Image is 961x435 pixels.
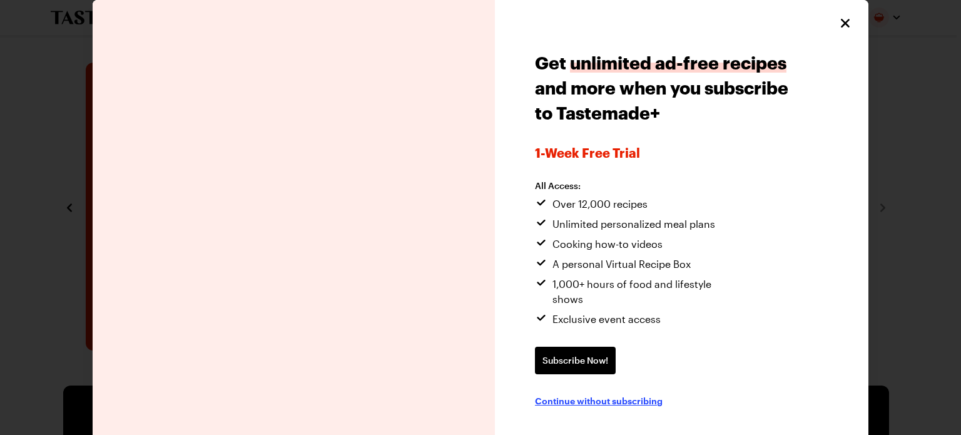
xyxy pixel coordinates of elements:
span: A personal Virtual Recipe Box [552,257,691,272]
span: unlimited ad-free recipes [570,53,786,73]
a: Subscribe Now! [535,347,616,374]
span: 1-week Free Trial [535,145,792,160]
button: Continue without subscribing [535,394,663,407]
span: Over 12,000 recipes [552,197,648,212]
span: Cooking how-to videos [552,237,663,252]
span: 1,000+ hours of food and lifestyle shows [552,277,741,307]
h2: All Access: [535,180,741,192]
span: Subscribe Now! [542,354,608,367]
span: Unlimited personalized meal plans [552,217,715,232]
span: Exclusive event access [552,312,661,327]
button: Close [837,15,853,31]
h1: Get and more when you subscribe to Tastemade+ [535,50,792,125]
